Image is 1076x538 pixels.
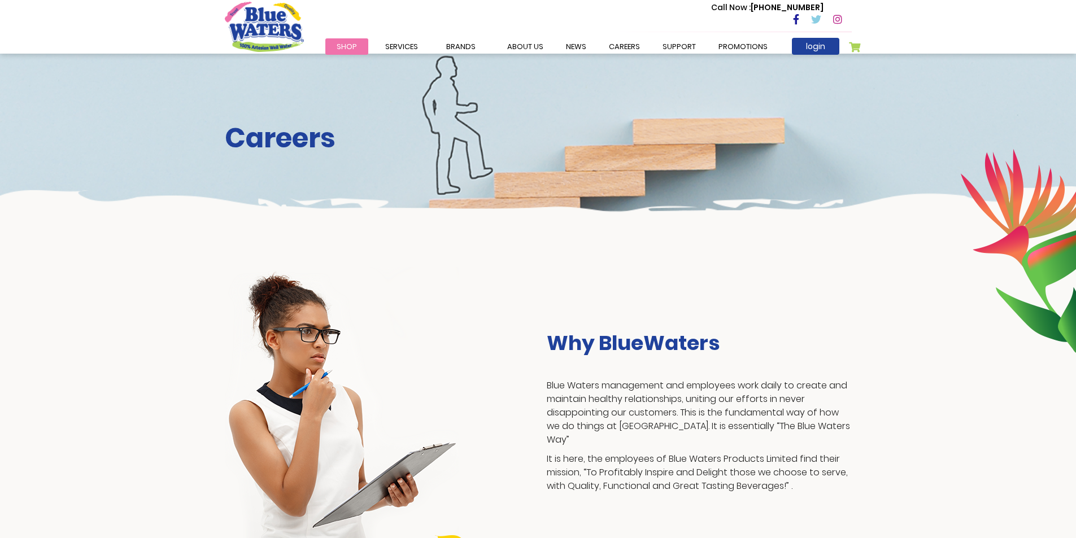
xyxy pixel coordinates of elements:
p: It is here, the employees of Blue Waters Products Limited find their mission, “To Profitably Insp... [547,452,852,493]
h3: Why BlueWaters [547,331,852,355]
h2: Careers [225,122,852,155]
span: Services [385,41,418,52]
a: about us [496,38,555,55]
a: News [555,38,598,55]
img: career-intro-leaves.png [960,148,1076,353]
a: support [651,38,707,55]
span: Call Now : [711,2,751,13]
p: [PHONE_NUMBER] [711,2,824,14]
a: Promotions [707,38,779,55]
p: Blue Waters management and employees work daily to create and maintain healthy relationships, uni... [547,379,852,447]
a: login [792,38,839,55]
a: store logo [225,2,304,51]
a: careers [598,38,651,55]
span: Shop [337,41,357,52]
span: Brands [446,41,476,52]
